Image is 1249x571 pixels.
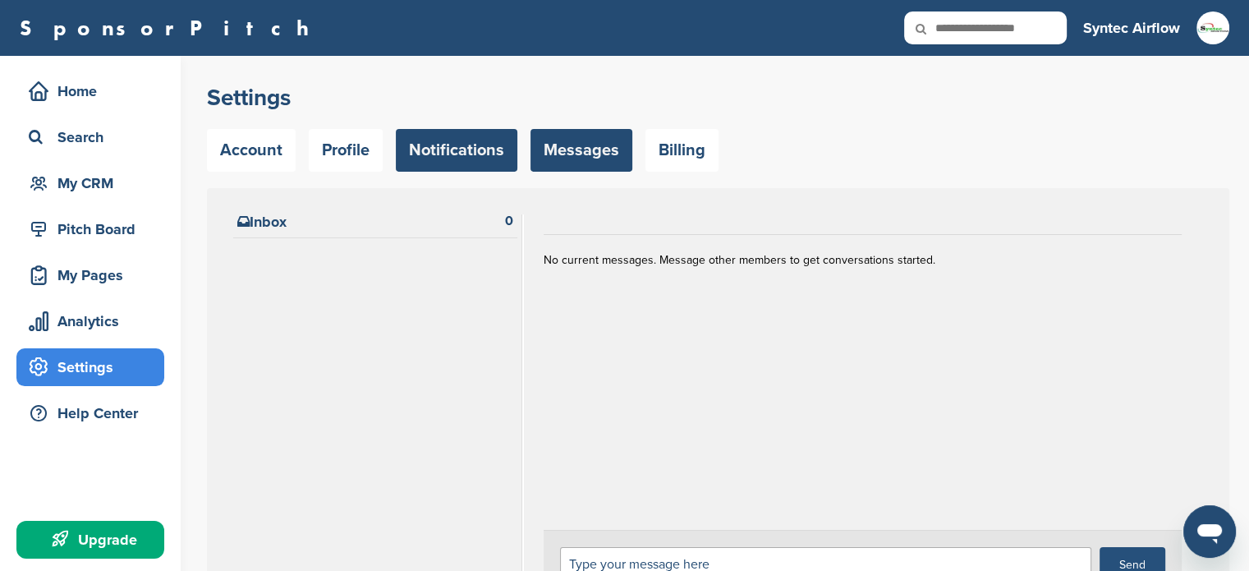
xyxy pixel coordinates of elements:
[207,83,1229,113] h2: Settings
[396,129,517,172] a: Notifications
[25,122,164,152] div: Search
[16,521,164,559] a: Upgrade
[1083,16,1180,39] h3: Syntec Airflow
[20,17,319,39] a: SponsorPitch
[16,302,164,340] a: Analytics
[505,214,513,229] div: 0
[25,398,164,428] div: Help Center
[25,260,164,290] div: My Pages
[16,210,164,248] a: Pitch Board
[1083,10,1180,46] a: Syntec Airflow
[16,118,164,156] a: Search
[16,256,164,294] a: My Pages
[16,164,164,202] a: My CRM
[207,129,296,172] a: Account
[16,394,164,432] a: Help Center
[309,129,383,172] a: Profile
[25,525,164,555] div: Upgrade
[544,255,1182,530] div: No current messages. Message other members to get conversations started.
[25,214,164,244] div: Pitch Board
[16,348,164,386] a: Settings
[237,214,287,229] h2: Inbox
[25,306,164,336] div: Analytics
[1196,12,1229,44] img: Syntec
[25,76,164,106] div: Home
[16,72,164,110] a: Home
[25,168,164,198] div: My CRM
[530,129,632,172] a: Messages
[25,352,164,382] div: Settings
[645,129,719,172] a: Billing
[1183,505,1236,558] iframe: Button to launch messaging window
